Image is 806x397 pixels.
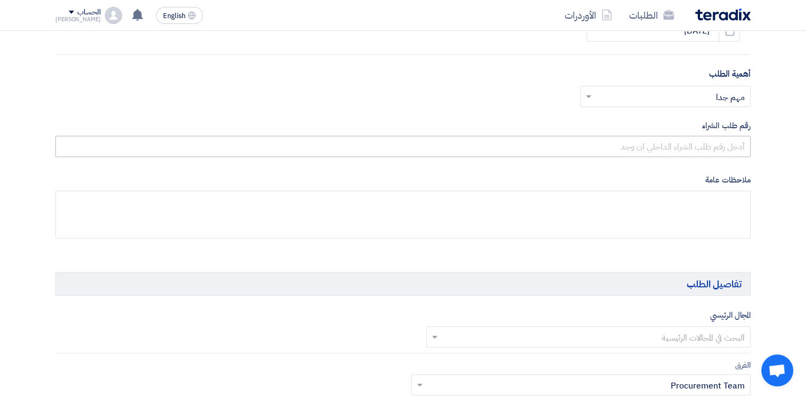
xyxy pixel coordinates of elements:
label: رقم طلب الشراء [55,120,751,132]
label: ملاحظات عامة [55,174,751,186]
a: الأوردرات [556,3,621,28]
span: English [163,12,185,20]
label: أهمية الطلب [709,68,751,80]
div: الحساب [77,8,100,17]
img: profile_test.png [105,7,122,24]
a: الطلبات [621,3,682,28]
div: Open chat [761,354,793,386]
label: الفرق [735,359,751,371]
label: المجال الرئيسي [710,309,751,321]
input: أدخل رقم طلب الشراء الداخلي ان وجد [55,136,751,157]
img: Teradix logo [695,9,751,21]
div: [PERSON_NAME] [55,16,101,22]
button: English [156,7,203,24]
h5: تفاصيل الطلب [55,272,751,296]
